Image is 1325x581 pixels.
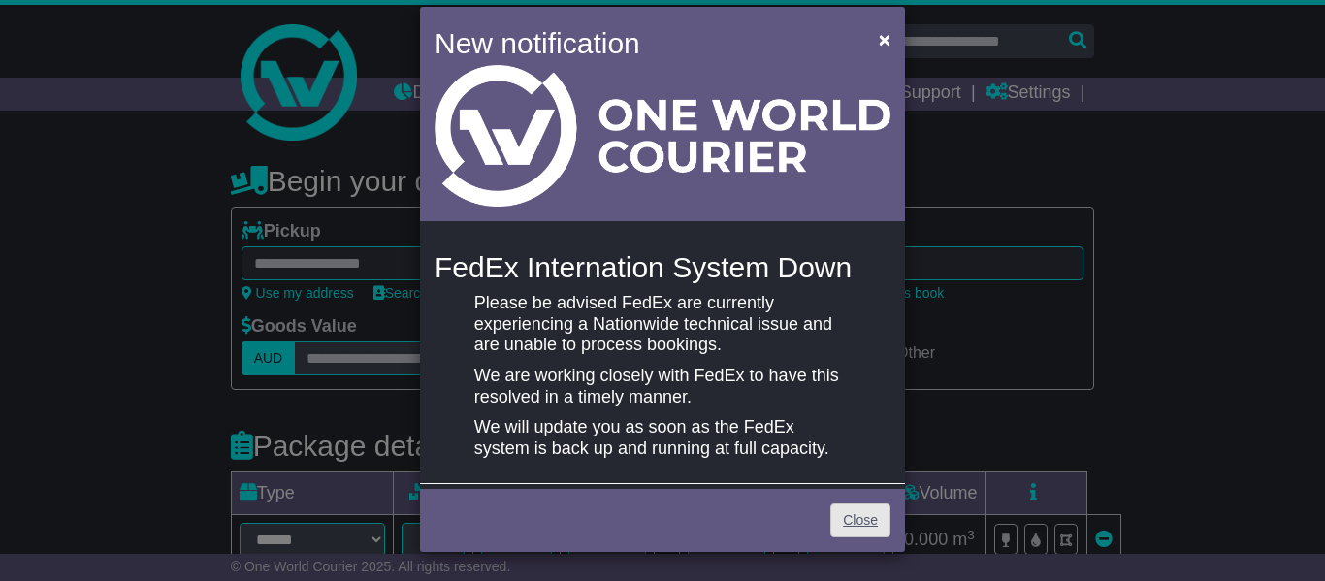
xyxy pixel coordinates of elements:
[879,28,890,50] span: ×
[435,21,851,65] h4: New notification
[474,293,851,356] p: Please be advised FedEx are currently experiencing a Nationwide technical issue and are unable to...
[435,65,890,207] img: Light
[830,503,890,537] a: Close
[474,417,851,459] p: We will update you as soon as the FedEx system is back up and running at full capacity.
[474,366,851,407] p: We are working closely with FedEx to have this resolved in a timely manner.
[435,251,890,283] h4: FedEx Internation System Down
[869,19,900,59] button: Close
